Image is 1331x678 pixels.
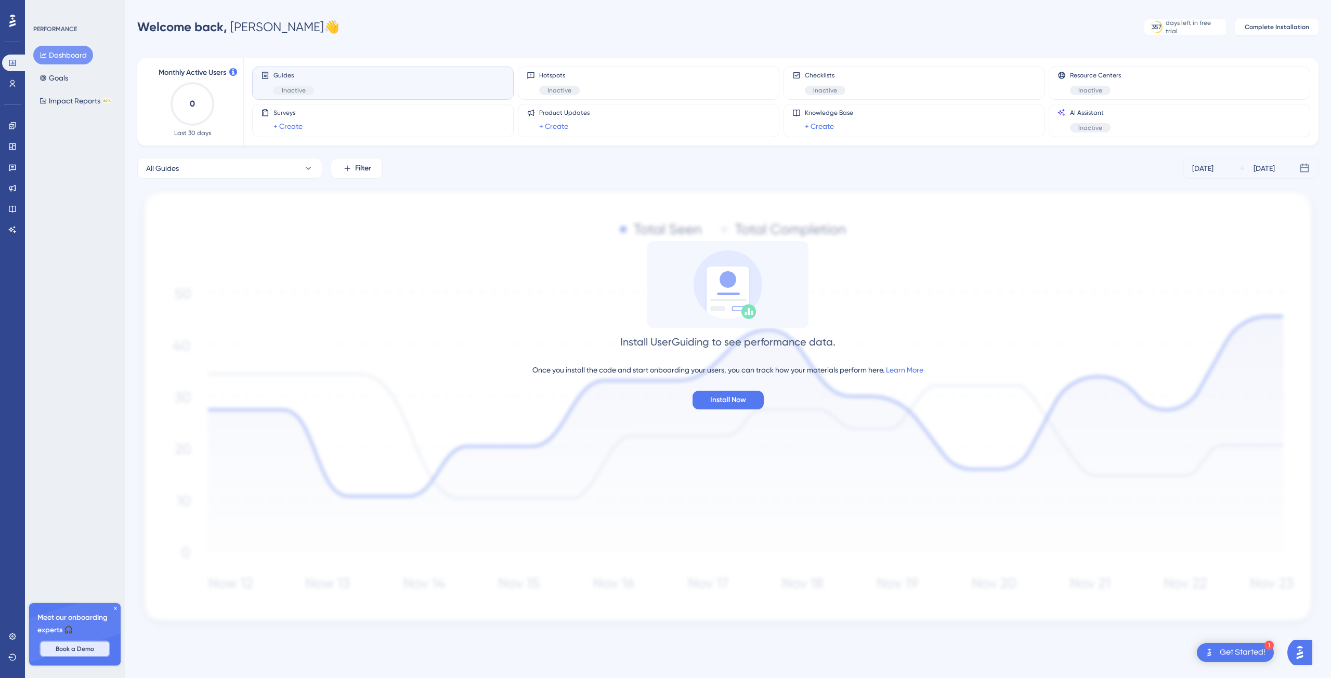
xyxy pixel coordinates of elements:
[539,71,580,79] span: Hotspots
[56,645,94,653] span: Book a Demo
[547,86,571,95] span: Inactive
[805,71,845,79] span: Checklists
[1203,646,1216,659] img: launcher-image-alternative-text
[331,158,383,179] button: Filter
[1152,23,1162,31] div: 357
[1264,641,1274,650] div: 1
[1220,647,1265,658] div: Get Started!
[33,46,93,64] button: Dashboard
[40,641,110,657] button: Book a Demo
[805,120,834,132] a: + Create
[1254,162,1275,175] div: [DATE]
[137,158,322,179] button: All Guides
[159,67,226,79] span: Monthly Active Users
[693,391,764,409] button: Install Now
[146,162,179,175] span: All Guides
[539,120,568,132] a: + Create
[37,611,112,636] span: Meet our onboarding experts 🎧
[102,98,112,103] div: BETA
[1197,643,1274,662] div: Open Get Started! checklist, remaining modules: 1
[137,187,1319,630] img: 1ec67ef948eb2d50f6bf237e9abc4f97.svg
[355,162,371,175] span: Filter
[273,109,303,117] span: Surveys
[710,394,746,406] span: Install Now
[1070,71,1121,79] span: Resource Centers
[805,109,853,117] span: Knowledge Base
[33,25,77,33] div: PERFORMANCE
[539,109,590,117] span: Product Updates
[620,335,836,349] div: Install UserGuiding to see performance data.
[273,71,314,79] span: Guides
[1192,162,1213,175] div: [DATE]
[1287,637,1319,668] iframe: UserGuiding AI Assistant Launcher
[1245,23,1309,31] span: Complete Installation
[1078,124,1102,132] span: Inactive
[532,364,923,376] div: Once you install the code and start onboarding your users, you can track how your materials perfo...
[33,91,118,110] button: Impact ReportsBETA
[1078,86,1102,95] span: Inactive
[282,86,306,95] span: Inactive
[886,366,923,374] a: Learn More
[137,19,227,34] span: Welcome back,
[1070,109,1111,117] span: AI Assistant
[813,86,837,95] span: Inactive
[1235,19,1319,35] button: Complete Installation
[190,99,195,109] text: 0
[1166,19,1223,35] div: days left in free trial
[174,129,211,137] span: Last 30 days
[137,19,340,35] div: [PERSON_NAME] 👋
[33,69,74,87] button: Goals
[273,120,303,132] a: + Create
